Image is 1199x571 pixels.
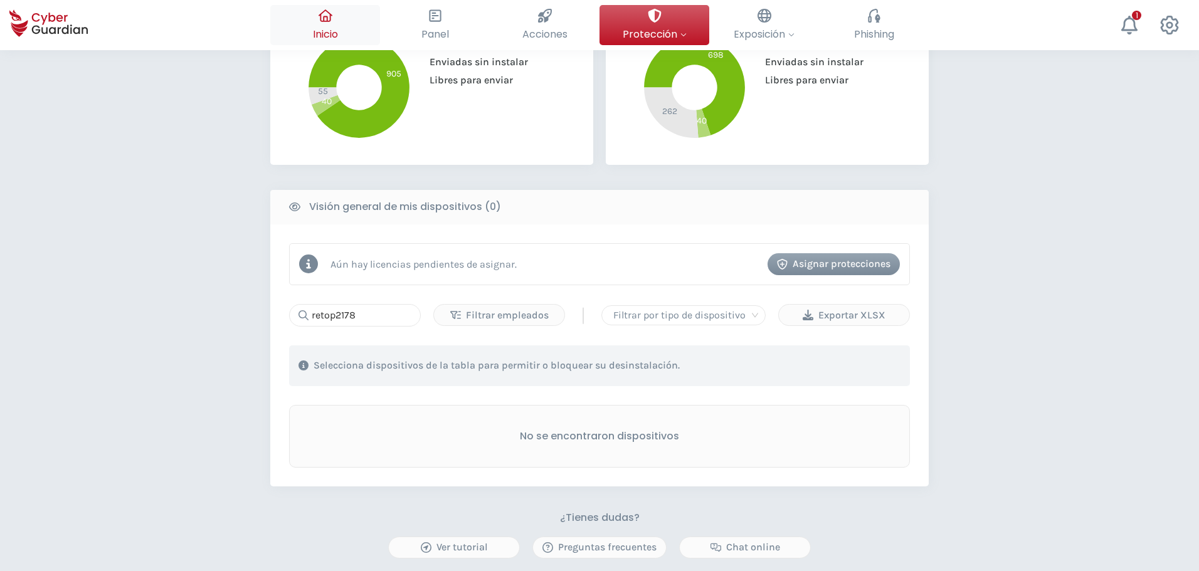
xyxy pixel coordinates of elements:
[330,258,517,270] p: Aún hay licencias pendientes de asignar.
[777,256,890,271] div: Asignar protecciones
[778,304,910,326] button: Exportar XLSX
[854,26,894,42] span: Phishing
[734,26,795,42] span: Exposición
[289,405,910,468] div: No se encontraron dispositivos
[313,26,338,42] span: Inicio
[433,304,565,326] button: Filtrar empleados
[768,253,900,275] button: Asignar protecciones
[689,540,801,555] div: Chat online
[709,5,819,45] button: Exposición
[380,5,490,45] button: Panel
[314,359,680,372] p: Selecciona dispositivos de la tabla para permitir o bloquear su desinstalación.
[420,56,528,68] span: Enviadas sin instalar
[420,74,513,86] span: Libres para enviar
[398,540,510,555] div: Ver tutorial
[421,26,449,42] span: Panel
[490,5,599,45] button: Acciones
[756,56,864,68] span: Enviadas sin instalar
[581,306,586,325] span: |
[289,304,421,327] input: Buscar...
[679,537,811,558] button: Chat online
[532,537,667,558] button: Preguntas frecuentes
[388,537,520,558] button: Ver tutorial
[443,308,555,323] div: Filtrar empleados
[599,5,709,45] button: Protección
[1132,11,1141,20] div: 1
[542,540,657,555] div: Preguntas frecuentes
[819,5,929,45] button: Phishing
[522,26,568,42] span: Acciones
[788,308,900,323] div: Exportar XLSX
[309,199,501,214] b: Visión general de mis dispositivos (0)
[270,5,380,45] button: Inicio
[756,74,848,86] span: Libres para enviar
[623,26,687,42] span: Protección
[560,511,640,524] h3: ¿Tienes dudas?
